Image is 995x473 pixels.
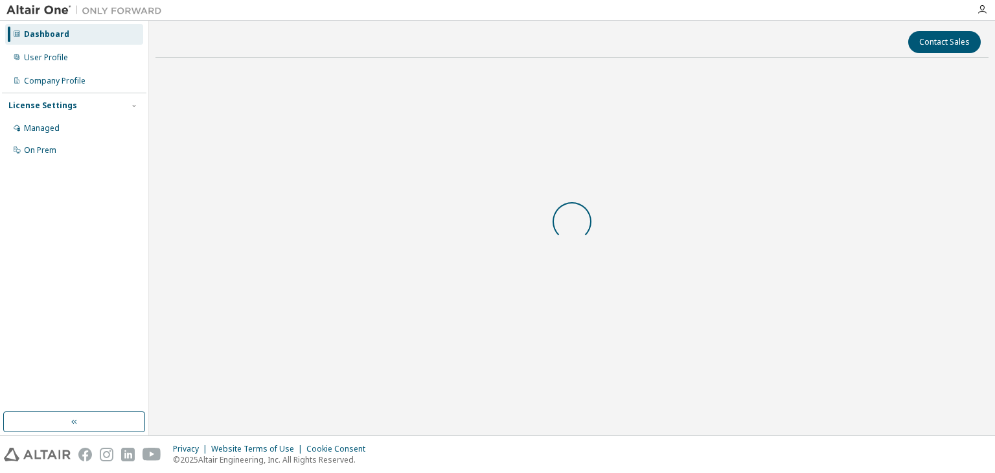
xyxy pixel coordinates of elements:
[24,76,86,86] div: Company Profile
[173,444,211,454] div: Privacy
[306,444,373,454] div: Cookie Consent
[24,29,69,40] div: Dashboard
[143,448,161,461] img: youtube.svg
[24,145,56,156] div: On Prem
[173,454,373,465] p: © 2025 Altair Engineering, Inc. All Rights Reserved.
[8,100,77,111] div: License Settings
[121,448,135,461] img: linkedin.svg
[908,31,981,53] button: Contact Sales
[6,4,168,17] img: Altair One
[100,448,113,461] img: instagram.svg
[24,123,60,133] div: Managed
[4,448,71,461] img: altair_logo.svg
[24,52,68,63] div: User Profile
[211,444,306,454] div: Website Terms of Use
[78,448,92,461] img: facebook.svg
